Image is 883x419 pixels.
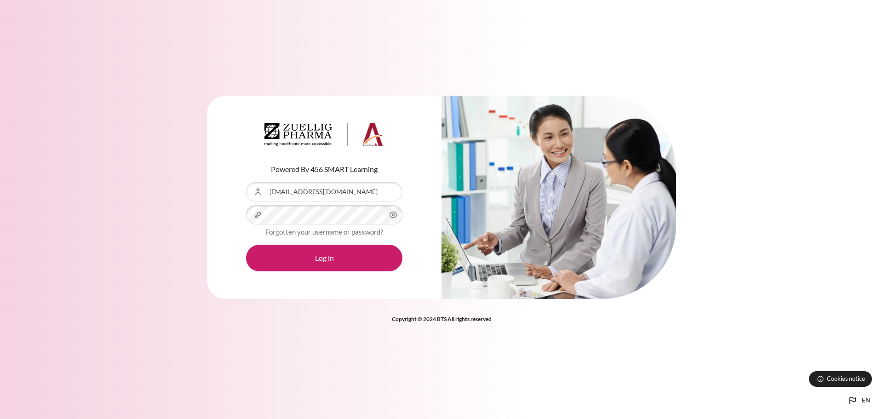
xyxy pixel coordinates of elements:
[843,391,874,410] button: Languages
[246,164,402,175] p: Powered By 456 SMART Learning
[246,182,402,201] input: Username or Email Address
[266,228,383,236] a: Forgotten your username or password?
[862,396,870,405] span: en
[809,371,872,387] button: Cookies notice
[246,245,402,271] button: Log in
[264,123,384,150] a: Architeck
[392,316,492,322] strong: Copyright © 2024 BTS All rights reserved
[264,123,384,146] img: Architeck
[827,374,865,383] span: Cookies notice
